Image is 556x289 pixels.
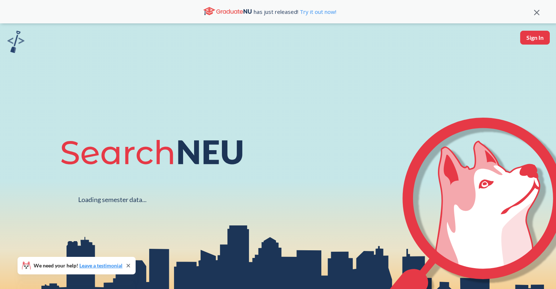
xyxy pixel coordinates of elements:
[78,195,147,204] div: Loading semester data...
[254,8,336,16] span: has just released!
[520,31,550,45] button: Sign In
[7,31,24,53] img: sandbox logo
[34,263,122,268] span: We need your help!
[79,262,122,269] a: Leave a testimonial
[298,8,336,15] a: Try it out now!
[7,31,24,55] a: sandbox logo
